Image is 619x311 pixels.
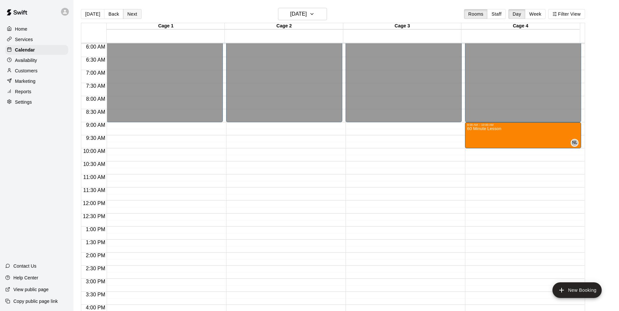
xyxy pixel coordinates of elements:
span: Nic Luc [573,139,579,147]
span: 3:30 PM [84,292,107,297]
a: Settings [5,97,68,107]
span: 1:00 PM [84,227,107,232]
button: Day [508,9,525,19]
div: 9:00 AM – 10:00 AM: 60 Minute Lesson [465,122,581,148]
button: Back [104,9,123,19]
p: View public page [13,286,49,293]
div: 9:00 AM – 10:00 AM [467,123,579,126]
button: [DATE] [81,9,104,19]
span: 11:30 AM [82,187,107,193]
span: NL [572,140,577,146]
a: Services [5,35,68,44]
span: 11:00 AM [82,174,107,180]
p: Customers [15,67,38,74]
span: 7:30 AM [85,83,107,89]
div: Nic Luc [571,139,579,147]
h6: [DATE] [290,9,307,19]
span: 9:30 AM [85,135,107,141]
button: Week [525,9,546,19]
p: Marketing [15,78,36,84]
p: Calendar [15,47,35,53]
p: Contact Us [13,263,37,269]
p: Home [15,26,27,32]
button: [DATE] [278,8,327,20]
div: Cage 2 [225,23,343,29]
p: Help Center [13,274,38,281]
div: Cage 3 [343,23,461,29]
p: Settings [15,99,32,105]
span: 1:30 PM [84,240,107,245]
a: Marketing [5,76,68,86]
span: 9:00 AM [85,122,107,128]
span: 2:00 PM [84,253,107,258]
a: Availability [5,55,68,65]
span: 10:00 AM [82,148,107,154]
button: Filter View [548,9,585,19]
a: Reports [5,87,68,96]
span: 12:30 PM [81,214,107,219]
span: 6:00 AM [85,44,107,50]
p: Copy public page link [13,298,58,304]
span: 10:30 AM [82,161,107,167]
p: Services [15,36,33,43]
span: 6:30 AM [85,57,107,63]
span: 3:00 PM [84,279,107,284]
span: 4:00 PM [84,305,107,310]
span: 7:00 AM [85,70,107,76]
span: 8:00 AM [85,96,107,102]
span: 8:30 AM [85,109,107,115]
span: 12:00 PM [81,200,107,206]
button: Next [123,9,141,19]
button: Staff [487,9,506,19]
button: add [552,282,602,298]
p: Availability [15,57,37,64]
p: Reports [15,88,31,95]
span: 2:30 PM [84,266,107,271]
div: Cage 1 [107,23,225,29]
button: Rooms [464,9,487,19]
a: Home [5,24,68,34]
a: Customers [5,66,68,76]
a: Calendar [5,45,68,55]
div: Cage 4 [461,23,580,29]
